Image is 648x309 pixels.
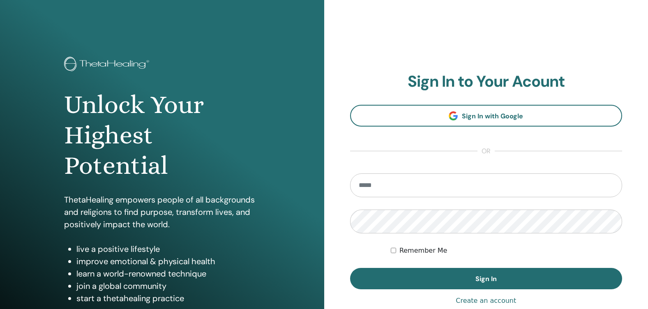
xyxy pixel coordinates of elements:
[76,243,260,255] li: live a positive lifestyle
[462,112,523,120] span: Sign In with Google
[456,296,516,306] a: Create an account
[64,194,260,231] p: ThetaHealing empowers people of all backgrounds and religions to find purpose, transform lives, a...
[64,90,260,181] h1: Unlock Your Highest Potential
[391,246,622,256] div: Keep me authenticated indefinitely or until I manually logout
[350,72,623,91] h2: Sign In to Your Acount
[76,292,260,304] li: start a thetahealing practice
[76,255,260,267] li: improve emotional & physical health
[350,268,623,289] button: Sign In
[475,274,497,283] span: Sign In
[350,105,623,127] a: Sign In with Google
[76,267,260,280] li: learn a world-renowned technique
[76,280,260,292] li: join a global community
[477,146,495,156] span: or
[399,246,447,256] label: Remember Me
